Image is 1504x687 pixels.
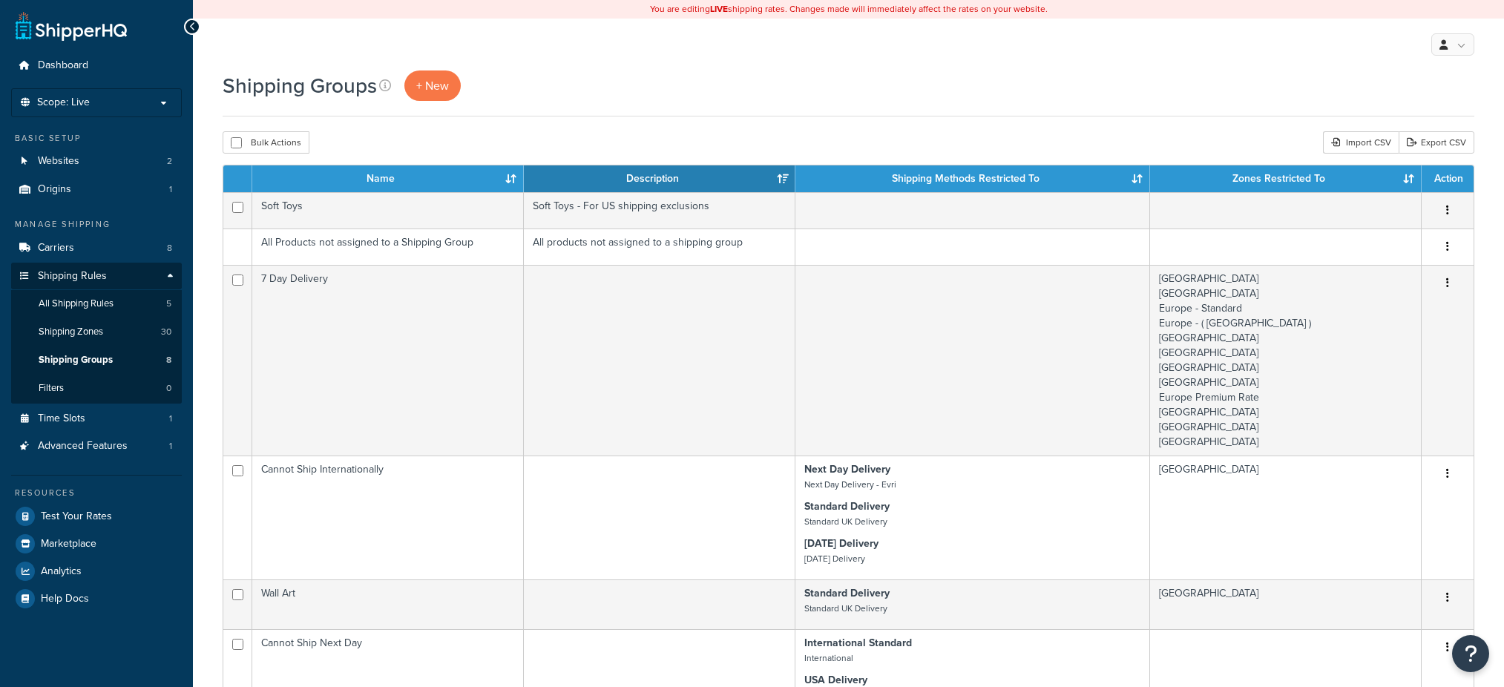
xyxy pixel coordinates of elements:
th: Name: activate to sort column ascending [252,165,524,192]
strong: International Standard [804,635,912,651]
a: Marketplace [11,530,182,557]
span: 1 [169,440,172,453]
th: Zones Restricted To: activate to sort column ascending [1150,165,1422,192]
a: + New [404,70,461,101]
b: LIVE [710,2,728,16]
span: 8 [167,242,172,254]
td: [GEOGRAPHIC_DATA] [1150,579,1422,629]
div: Resources [11,487,182,499]
td: Soft Toys - For US shipping exclusions [524,192,795,229]
a: Dashboard [11,52,182,79]
td: 7 Day Delivery [252,265,524,456]
strong: Standard Delivery [804,499,890,514]
strong: Standard Delivery [804,585,890,601]
a: Export CSV [1399,131,1474,154]
a: Carriers 8 [11,234,182,262]
span: 30 [161,326,171,338]
span: 2 [167,155,172,168]
span: Dashboard [38,59,88,72]
li: Time Slots [11,405,182,433]
td: All products not assigned to a shipping group [524,229,795,265]
li: Shipping Rules [11,263,182,404]
div: Import CSV [1323,131,1399,154]
span: 1 [169,183,172,196]
li: Carriers [11,234,182,262]
span: Help Docs [41,593,89,605]
span: Websites [38,155,79,168]
a: Time Slots 1 [11,405,182,433]
th: Shipping Methods Restricted To: activate to sort column ascending [795,165,1150,192]
span: + New [416,77,449,94]
a: Test Your Rates [11,503,182,530]
button: Open Resource Center [1452,635,1489,672]
li: Shipping Groups [11,346,182,374]
span: Filters [39,382,64,395]
span: 5 [166,298,171,310]
span: 0 [166,382,171,395]
span: Analytics [41,565,82,578]
span: All Shipping Rules [39,298,114,310]
a: Filters 0 [11,375,182,402]
li: Websites [11,148,182,175]
td: [GEOGRAPHIC_DATA] [1150,456,1422,579]
li: Origins [11,176,182,203]
span: Marketplace [41,538,96,550]
span: Advanced Features [38,440,128,453]
a: Analytics [11,558,182,585]
li: Filters [11,375,182,402]
small: International [804,651,853,665]
small: [DATE] Delivery [804,552,865,565]
a: Websites 2 [11,148,182,175]
li: Advanced Features [11,433,182,460]
span: Time Slots [38,412,85,425]
a: Shipping Groups 8 [11,346,182,374]
small: Standard UK Delivery [804,515,887,528]
li: Shipping Zones [11,318,182,346]
td: [GEOGRAPHIC_DATA] [GEOGRAPHIC_DATA] Europe - Standard Europe - ( [GEOGRAPHIC_DATA] ) [GEOGRAPHIC_... [1150,265,1422,456]
th: Description: activate to sort column ascending [524,165,795,192]
strong: [DATE] Delivery [804,536,879,551]
small: Standard UK Delivery [804,602,887,615]
span: 1 [169,412,172,425]
th: Action [1422,165,1474,192]
li: All Shipping Rules [11,290,182,318]
a: ShipperHQ Home [16,11,127,41]
div: Basic Setup [11,132,182,145]
td: Wall Art [252,579,524,629]
a: Shipping Rules [11,263,182,290]
span: Origins [38,183,71,196]
h1: Shipping Groups [223,71,377,100]
span: Test Your Rates [41,510,112,523]
button: Bulk Actions [223,131,309,154]
a: Origins 1 [11,176,182,203]
td: Soft Toys [252,192,524,229]
span: Shipping Rules [38,270,107,283]
span: Shipping Groups [39,354,113,366]
a: Help Docs [11,585,182,612]
strong: Next Day Delivery [804,461,890,477]
span: Shipping Zones [39,326,103,338]
a: All Shipping Rules 5 [11,290,182,318]
span: 8 [166,354,171,366]
div: Manage Shipping [11,218,182,231]
span: Scope: Live [37,96,90,109]
td: Cannot Ship Internationally [252,456,524,579]
td: All Products not assigned to a Shipping Group [252,229,524,265]
a: Shipping Zones 30 [11,318,182,346]
small: Next Day Delivery - Evri [804,478,896,491]
span: Carriers [38,242,74,254]
a: Advanced Features 1 [11,433,182,460]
